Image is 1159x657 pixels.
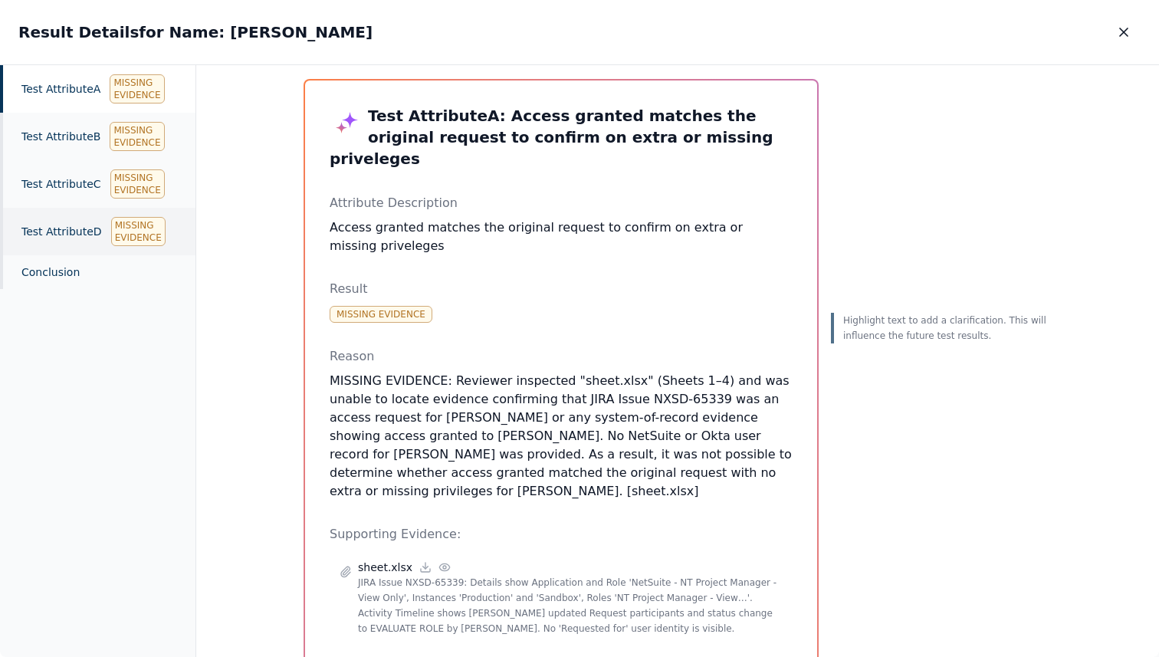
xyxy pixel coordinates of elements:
[111,217,166,246] div: Missing Evidence
[18,21,373,43] h2: Result Details for Name: [PERSON_NAME]
[110,169,165,199] div: Missing Evidence
[110,122,164,151] div: Missing Evidence
[330,194,793,212] p: Attribute Description
[419,560,432,574] a: Download file
[358,560,412,575] p: sheet.xlsx
[358,575,783,636] p: JIRA Issue NXSD-65339: Details show Application and Role 'NetSuite - NT Project Manager - View On...
[330,105,793,169] h3: Test Attribute A : Access granted matches the original request to confirm on extra or missing pri...
[330,280,793,298] p: Result
[330,525,793,544] p: Supporting Evidence:
[330,347,793,366] p: Reason
[330,218,793,255] p: Access granted matches the original request to confirm on extra or missing priveleges
[330,372,793,501] p: MISSING EVIDENCE: Reviewer inspected "sheet.xlsx" (Sheets 1–4) and was unable to locate evidence ...
[110,74,164,103] div: Missing Evidence
[330,306,432,323] div: Missing Evidence
[843,313,1052,343] p: Highlight text to add a clarification. This will influence the future test results.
